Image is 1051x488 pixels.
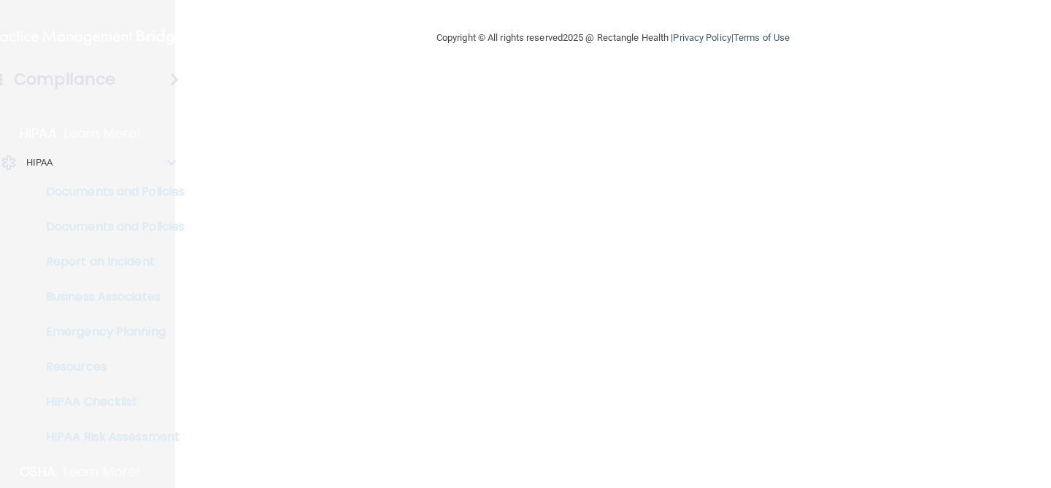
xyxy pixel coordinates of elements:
[9,255,209,269] p: Report an Incident
[9,395,209,409] p: HIPAA Checklist
[14,69,115,90] h4: Compliance
[26,154,53,171] p: HIPAA
[9,360,209,374] p: Resources
[9,290,209,304] p: Business Associates
[20,463,56,481] p: OSHA
[9,325,209,339] p: Emergency Planning
[63,463,141,481] p: Learn More!
[64,125,142,142] p: Learn More!
[9,220,209,234] p: Documents and Policies
[9,185,209,199] p: Documents and Policies
[734,32,790,43] a: Terms of Use
[20,125,57,142] p: HIPAA
[673,32,731,43] a: Privacy Policy
[9,430,209,444] p: HIPAA Risk Assessment
[347,15,879,61] div: Copyright © All rights reserved 2025 @ Rectangle Health | |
